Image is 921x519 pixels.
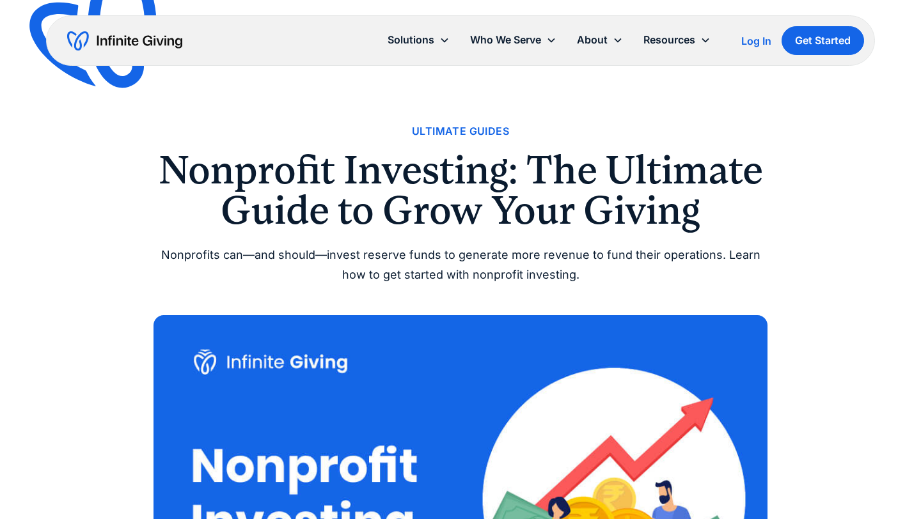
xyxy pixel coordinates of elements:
[577,31,608,49] div: About
[377,26,460,54] div: Solutions
[67,31,182,51] a: home
[741,33,771,49] a: Log In
[388,31,434,49] div: Solutions
[412,123,509,140] a: Ultimate Guides
[460,26,567,54] div: Who We Serve
[633,26,721,54] div: Resources
[782,26,864,55] a: Get Started
[153,245,767,284] div: Nonprofits can—and should—invest reserve funds to generate more revenue to fund their operations....
[643,31,695,49] div: Resources
[567,26,633,54] div: About
[470,31,541,49] div: Who We Serve
[153,150,767,230] h1: Nonprofit Investing: The Ultimate Guide to Grow Your Giving
[741,36,771,46] div: Log In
